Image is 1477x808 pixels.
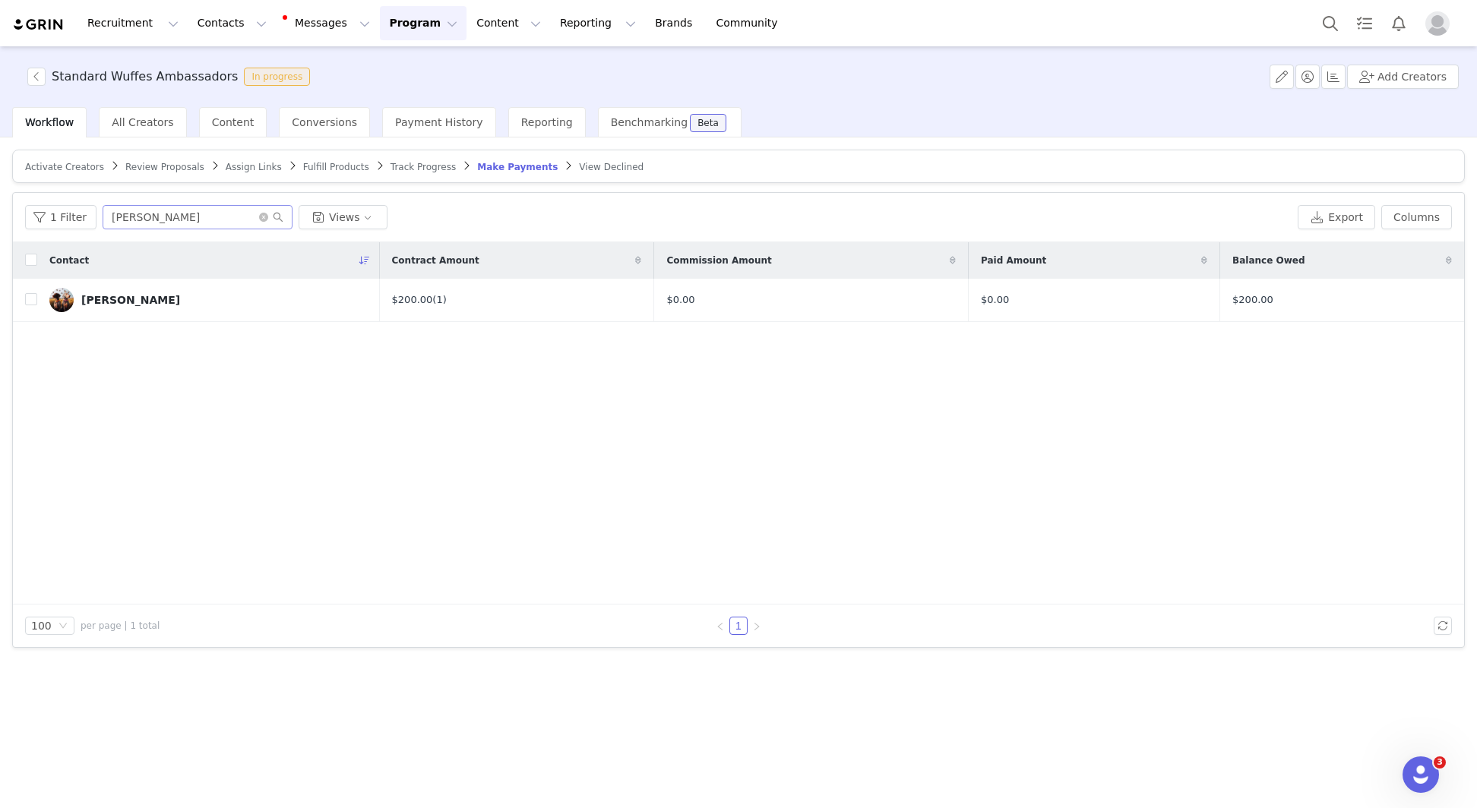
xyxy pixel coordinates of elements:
[392,292,642,308] div: $200.00
[1347,65,1459,89] button: Add Creators
[188,6,276,40] button: Contacts
[226,162,282,172] span: Assign Links
[103,205,293,229] input: Search...
[25,116,74,128] span: Workflow
[748,617,766,635] li: Next Page
[277,6,379,40] button: Messages
[273,212,283,223] i: icon: search
[646,6,706,40] a: Brands
[579,162,644,172] span: View Declined
[12,17,65,32] img: grin logo
[1232,292,1273,308] span: $200.00
[716,622,725,631] i: icon: left
[1348,6,1381,40] a: Tasks
[27,68,316,86] span: [object Object]
[25,162,104,172] span: Activate Creators
[49,288,368,312] a: [PERSON_NAME]
[666,254,771,267] span: Commission Amount
[1232,254,1305,267] span: Balance Owed
[551,6,645,40] button: Reporting
[1314,6,1347,40] button: Search
[59,621,68,632] i: icon: down
[212,116,255,128] span: Content
[1434,756,1446,769] span: 3
[303,162,369,172] span: Fulfill Products
[299,205,387,229] button: Views
[1381,205,1452,229] button: Columns
[292,116,357,128] span: Conversions
[711,617,729,635] li: Previous Page
[49,254,89,267] span: Contact
[112,116,173,128] span: All Creators
[49,288,74,312] img: 0313e1c6-89ad-47b7-8495-9a90ace58f05.jpg
[244,68,310,86] span: In progress
[1298,205,1375,229] button: Export
[477,162,558,172] span: Make Payments
[521,116,573,128] span: Reporting
[981,254,1046,267] span: Paid Amount
[31,617,52,634] div: 100
[391,162,456,172] span: Track Progress
[611,116,688,128] span: Benchmarking
[981,294,1009,305] span: $0.00
[666,292,956,308] div: $0.00
[752,622,761,631] i: icon: right
[395,116,483,128] span: Payment History
[81,294,180,306] div: [PERSON_NAME]
[392,254,479,267] span: Contract Amount
[1403,756,1439,793] iframe: Intercom live chat
[380,6,467,40] button: Program
[1382,6,1415,40] button: Notifications
[730,617,747,634] a: 1
[259,213,268,222] i: icon: close-circle
[25,205,96,229] button: 1 Filter
[1416,11,1465,36] button: Profile
[52,68,238,86] h3: Standard Wuffes Ambassadors
[125,162,204,172] span: Review Proposals
[81,619,160,633] span: per page | 1 total
[729,617,748,635] li: 1
[78,6,188,40] button: Recruitment
[467,6,550,40] button: Content
[432,294,446,305] a: (1)
[697,118,719,128] div: Beta
[1425,11,1450,36] img: placeholder-profile.jpg
[707,6,794,40] a: Community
